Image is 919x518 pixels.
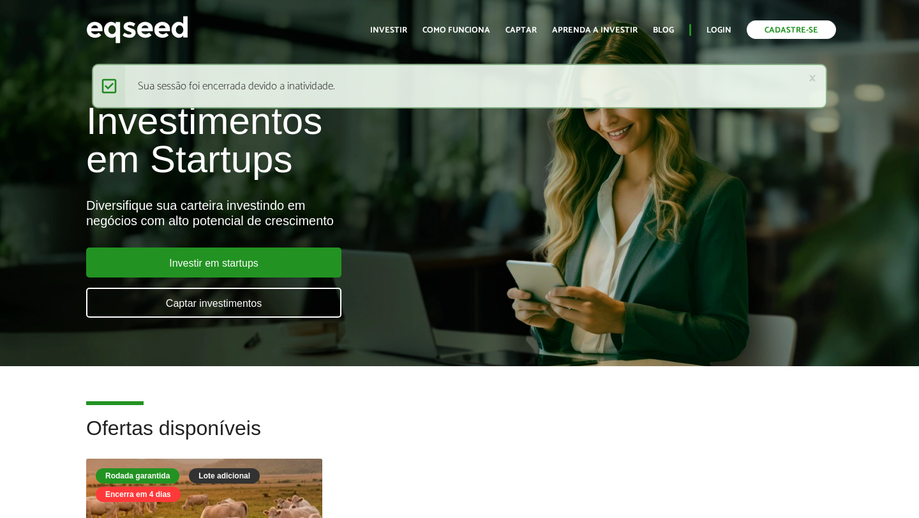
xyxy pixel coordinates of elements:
[653,26,674,34] a: Blog
[96,468,179,484] div: Rodada garantida
[86,102,527,179] h1: Investimentos em Startups
[86,417,833,459] h2: Ofertas disponíveis
[370,26,407,34] a: Investir
[809,71,816,85] a: ×
[706,26,731,34] a: Login
[86,248,341,277] a: Investir em startups
[92,64,827,108] div: Sua sessão foi encerrada devido a inatividade.
[86,198,527,228] div: Diversifique sua carteira investindo em negócios com alto potencial de crescimento
[505,26,537,34] a: Captar
[86,288,341,318] a: Captar investimentos
[747,20,836,39] a: Cadastre-se
[189,468,260,484] div: Lote adicional
[86,13,188,47] img: EqSeed
[96,487,181,502] div: Encerra em 4 dias
[422,26,490,34] a: Como funciona
[552,26,638,34] a: Aprenda a investir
